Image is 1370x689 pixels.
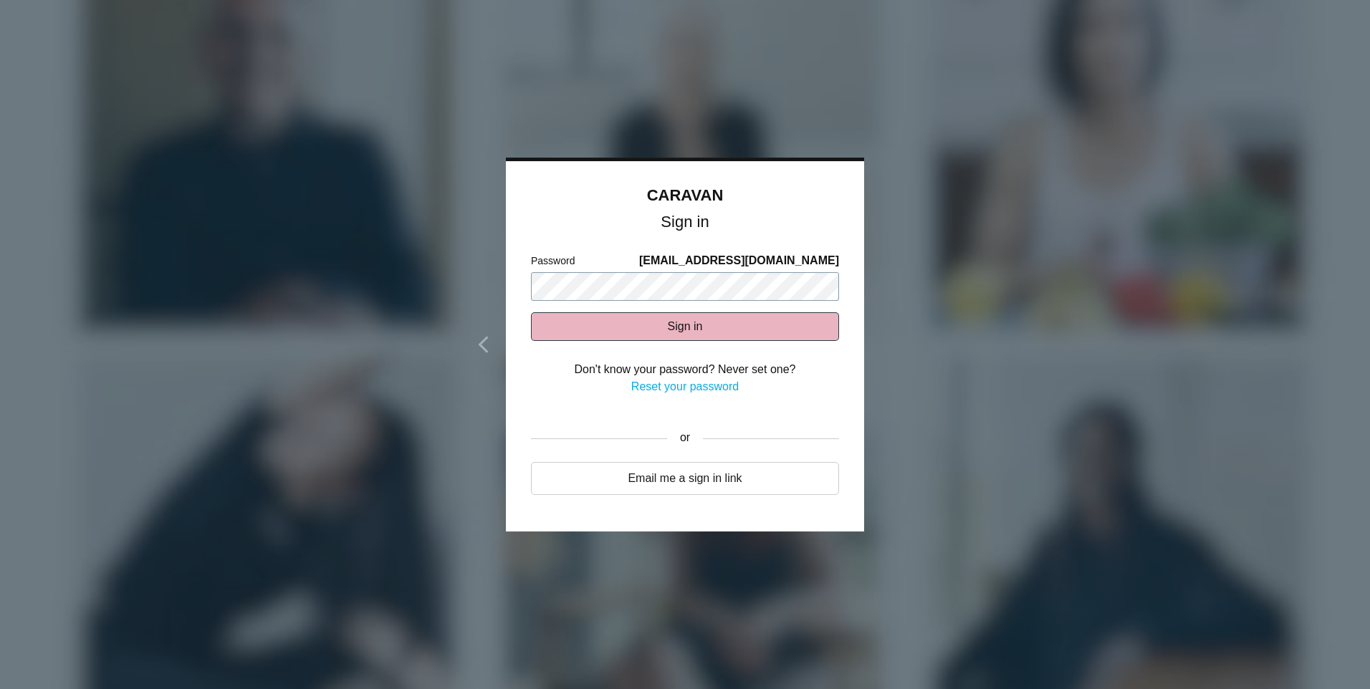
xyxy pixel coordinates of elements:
div: or [667,420,703,456]
a: CARAVAN [647,186,724,204]
div: Don't know your password? Never set one? [531,361,839,378]
span: [EMAIL_ADDRESS][DOMAIN_NAME] [639,252,839,269]
label: Password [531,254,575,269]
button: Sign in [531,312,839,341]
a: Reset your password [631,380,739,392]
h1: Sign in [531,216,839,228]
a: Email me a sign in link [531,462,839,495]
